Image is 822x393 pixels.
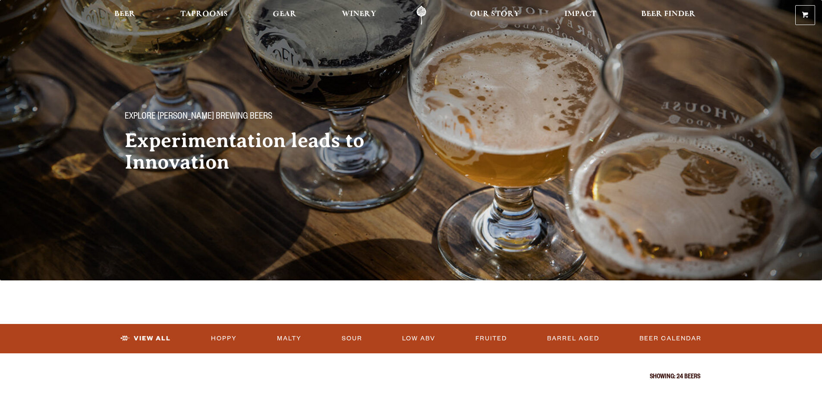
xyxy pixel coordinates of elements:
[273,11,296,18] span: Gear
[342,11,376,18] span: Winery
[636,329,705,349] a: Beer Calendar
[208,329,240,349] a: Hoppy
[405,6,438,25] a: Odell Home
[472,329,510,349] a: Fruited
[109,6,141,25] a: Beer
[125,112,272,123] span: Explore [PERSON_NAME] Brewing Beers
[125,130,394,173] h2: Experimentation leads to Innovation
[544,329,603,349] a: Barrel Aged
[564,11,596,18] span: Impact
[641,11,696,18] span: Beer Finder
[464,6,525,25] a: Our Story
[122,374,700,381] p: Showing: 24 Beers
[338,329,366,349] a: Sour
[117,329,174,349] a: View All
[636,6,701,25] a: Beer Finder
[559,6,602,25] a: Impact
[399,329,439,349] a: Low ABV
[114,11,135,18] span: Beer
[175,6,233,25] a: Taprooms
[267,6,302,25] a: Gear
[274,329,305,349] a: Malty
[336,6,382,25] a: Winery
[180,11,228,18] span: Taprooms
[470,11,520,18] span: Our Story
